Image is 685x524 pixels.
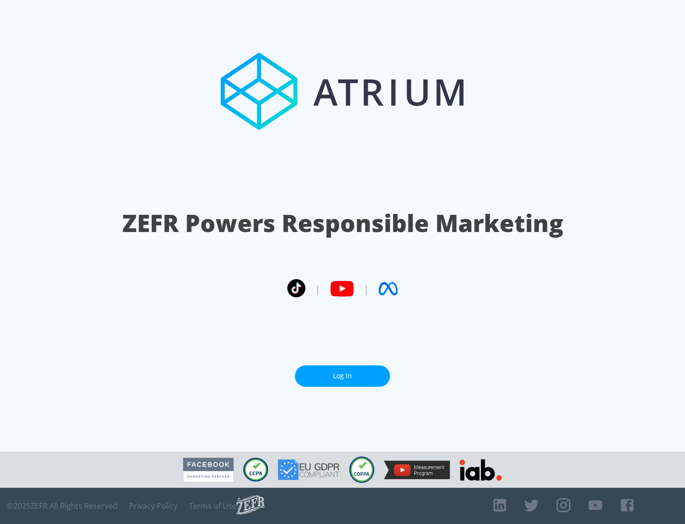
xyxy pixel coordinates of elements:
span: | [315,282,321,296]
a: Terms of Use [189,501,236,511]
h1: ZEFR Powers Responsible Marketing [122,207,563,240]
a: Privacy Policy [129,501,177,511]
img: COPPA Compliant [349,456,374,483]
img: Facebook Marketing Partner [183,458,234,482]
span: | [363,282,369,296]
img: GDPR Compliant [278,459,340,480]
img: YouTube Measurement Program [384,461,450,479]
img: IAB [460,459,502,481]
img: CCPA Compliant [243,458,268,482]
span: © 2025 ZEFR All Rights Reserved [7,501,117,511]
a: Log In [295,365,390,387]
